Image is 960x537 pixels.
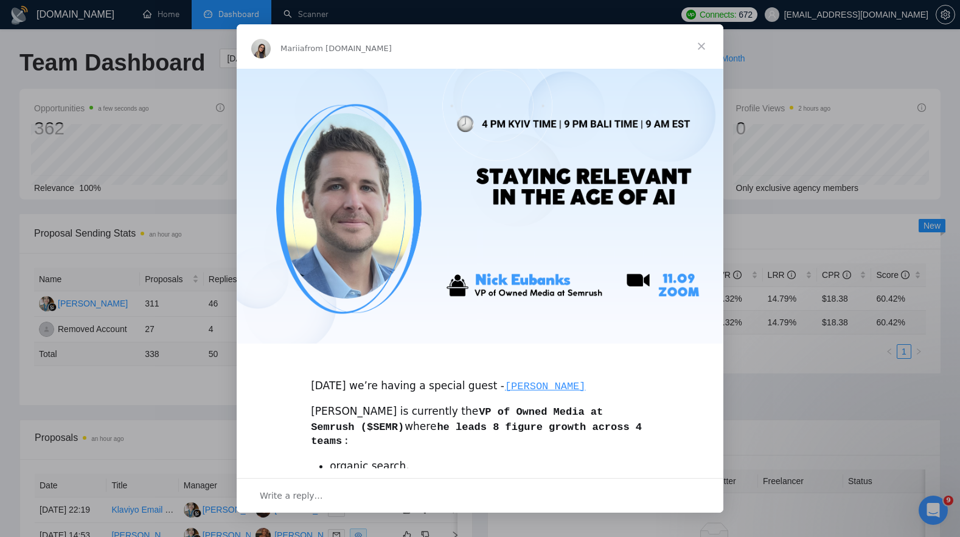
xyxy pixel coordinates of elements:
li: organic search, [330,459,649,474]
a: [PERSON_NAME] [504,379,586,392]
code: : [343,435,350,448]
span: from [DOMAIN_NAME] [305,44,392,53]
code: [PERSON_NAME] [504,380,586,393]
span: Write a reply… [260,488,323,504]
div: [PERSON_NAME] is currently the where [311,404,649,449]
span: Close [680,24,723,68]
span: Mariia [280,44,305,53]
div: Open conversation and reply [237,478,723,513]
code: he leads 8 figure growth across 4 teams [311,421,642,448]
div: [DATE] we’re having a special guest - [311,364,649,394]
code: VP of Owned Media at Semrush ($SEMR) [311,406,603,434]
img: Profile image for Mariia [251,39,271,58]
